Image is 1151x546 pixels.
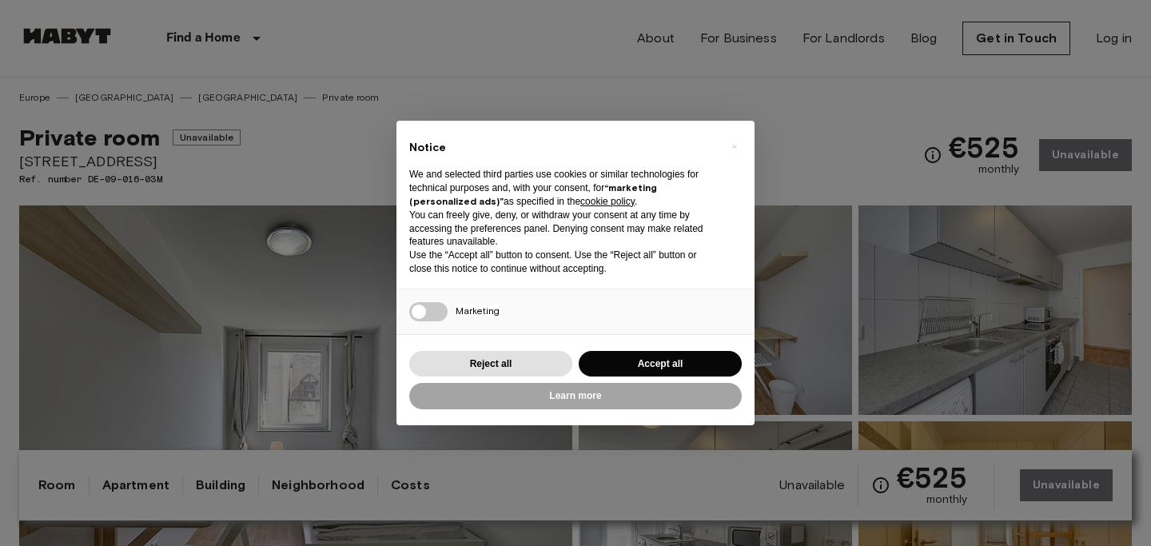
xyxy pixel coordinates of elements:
[409,249,716,276] p: Use the “Accept all” button to consent. Use the “Reject all” button or close this notice to conti...
[409,168,716,208] p: We and selected third parties use cookies or similar technologies for technical purposes and, wit...
[731,137,737,156] span: ×
[456,305,500,317] span: Marketing
[409,383,742,409] button: Learn more
[580,196,635,207] a: cookie policy
[409,351,572,377] button: Reject all
[409,140,716,156] h2: Notice
[409,181,657,207] strong: “marketing (personalized ads)”
[579,351,742,377] button: Accept all
[409,209,716,249] p: You can freely give, deny, or withdraw your consent at any time by accessing the preferences pane...
[721,134,747,159] button: Close this notice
